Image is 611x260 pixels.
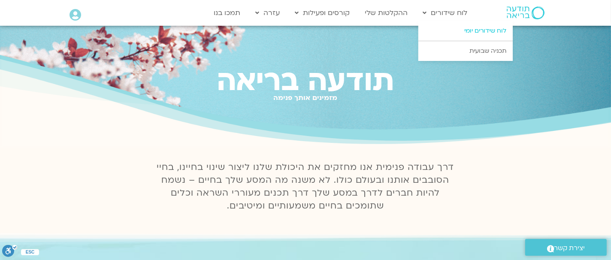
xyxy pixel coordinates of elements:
img: תודעה בריאה [507,6,544,19]
a: לוח שידורים יומי [418,21,513,41]
a: יצירת קשר [525,239,607,256]
a: ההקלטות שלי [360,5,412,21]
span: יצירת קשר [554,242,585,254]
a: תמכו בנו [209,5,245,21]
a: לוח שידורים [418,5,472,21]
a: עזרה [251,5,284,21]
a: תכניה שבועית [418,41,513,61]
p: דרך עבודה פנימית אנו מחזקים את היכולת שלנו ליצור שינוי בחיינו, בחיי הסובבים אותנו ובעולם כולו. לא... [152,161,459,212]
a: קורסים ופעילות [290,5,354,21]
